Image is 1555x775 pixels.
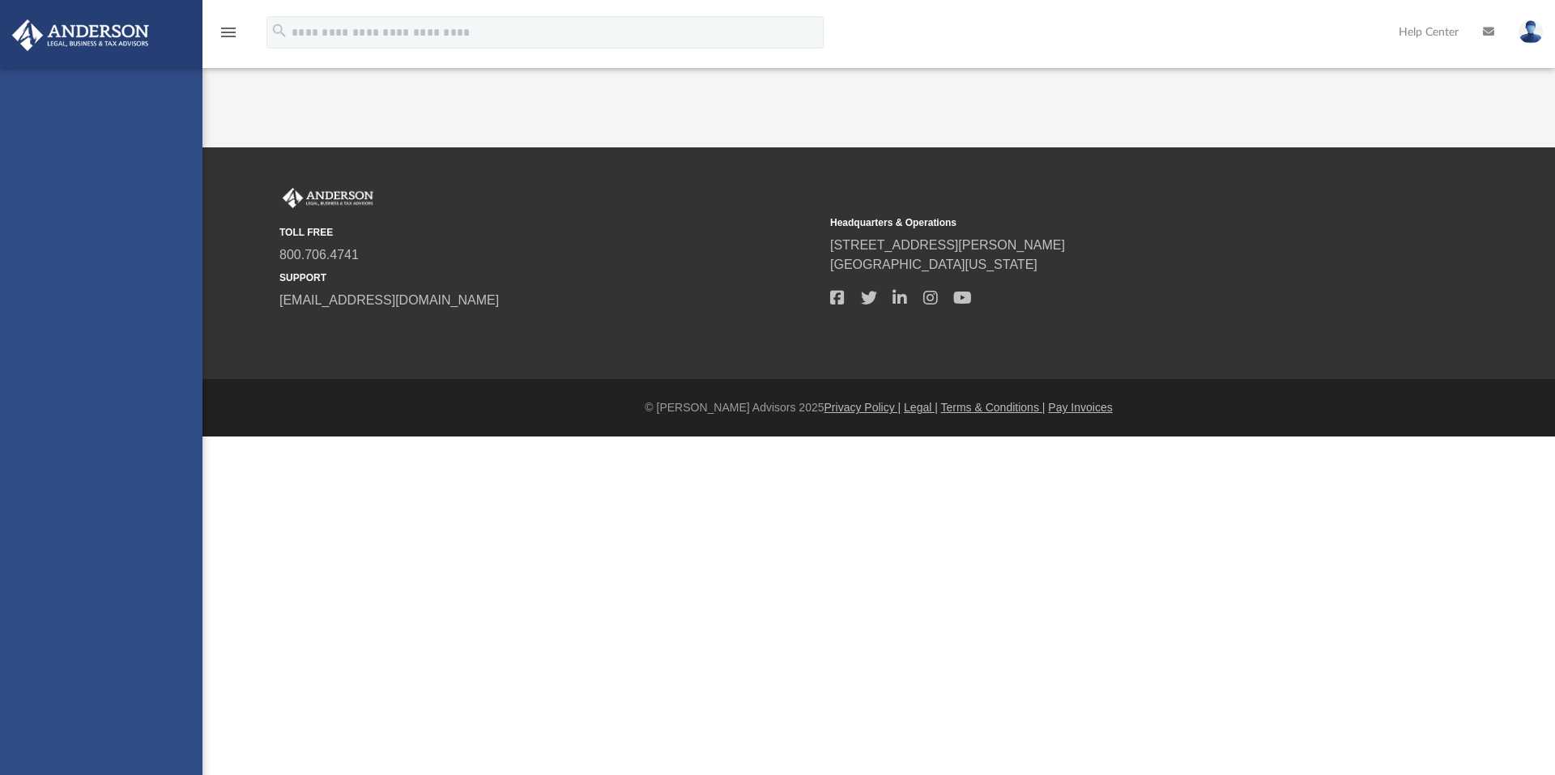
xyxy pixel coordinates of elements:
a: Terms & Conditions | [941,401,1046,414]
img: Anderson Advisors Platinum Portal [7,19,154,51]
a: [EMAIL_ADDRESS][DOMAIN_NAME] [279,293,499,307]
img: User Pic [1519,20,1543,44]
a: Privacy Policy | [824,401,901,414]
i: menu [219,23,238,42]
small: Headquarters & Operations [830,215,1370,230]
a: 800.706.4741 [279,248,359,262]
a: Legal | [904,401,938,414]
a: menu [219,31,238,42]
a: Pay Invoices [1048,401,1112,414]
a: [GEOGRAPHIC_DATA][US_STATE] [830,258,1037,271]
a: [STREET_ADDRESS][PERSON_NAME] [830,238,1065,252]
img: Anderson Advisors Platinum Portal [279,188,377,209]
div: © [PERSON_NAME] Advisors 2025 [202,399,1555,416]
i: search [271,22,288,40]
small: SUPPORT [279,270,819,285]
small: TOLL FREE [279,225,819,240]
